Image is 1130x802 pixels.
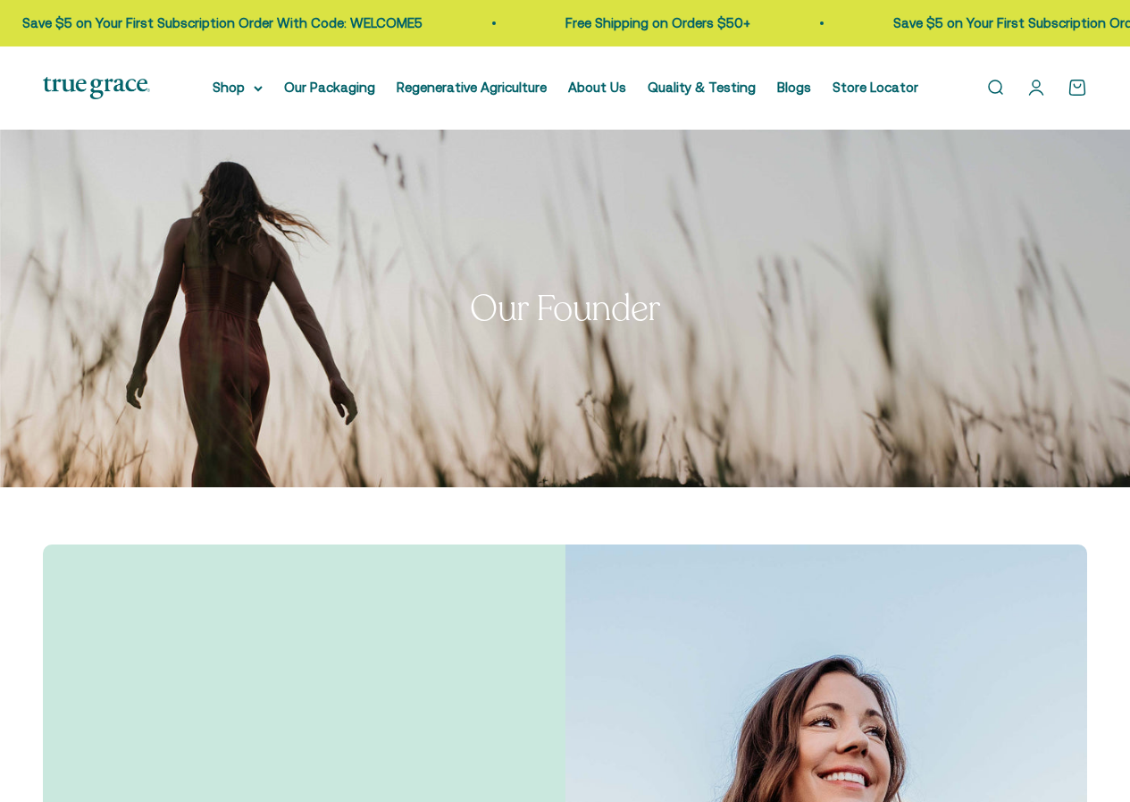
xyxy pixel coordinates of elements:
a: Store Locator [833,80,918,95]
a: Blogs [777,80,811,95]
a: About Us [568,80,626,95]
a: Our Packaging [284,80,375,95]
p: Save $5 on Your First Subscription Order With Code: WELCOME5 [22,13,423,34]
split-lines: Our Founder [470,284,660,333]
a: Regenerative Agriculture [397,80,547,95]
a: Quality & Testing [648,80,756,95]
summary: Shop [213,77,263,98]
a: Free Shipping on Orders $50+ [565,15,750,30]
